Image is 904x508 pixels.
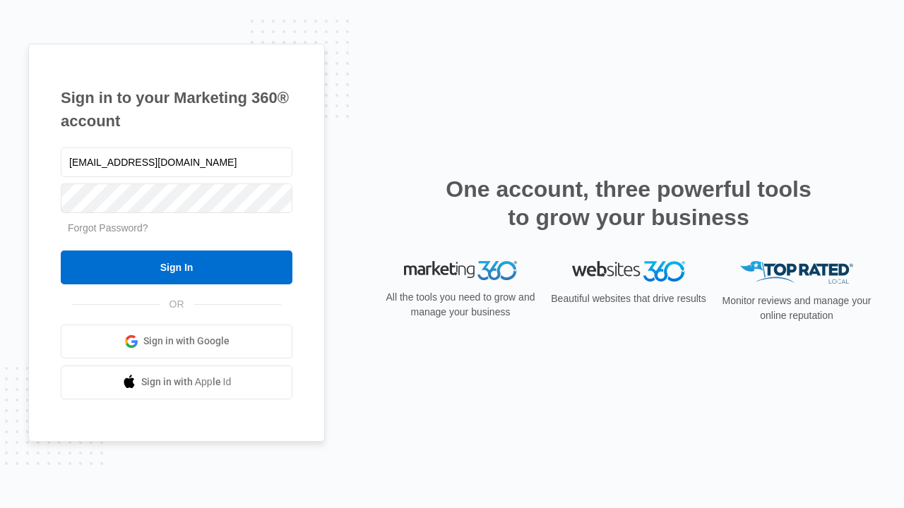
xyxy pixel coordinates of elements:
[61,325,292,358] a: Sign in with Google
[718,294,876,323] p: Monitor reviews and manage your online reputation
[68,222,148,234] a: Forgot Password?
[61,365,292,399] a: Sign in with Apple Id
[441,175,816,231] h2: One account, three powerful tools to grow your business
[143,334,230,349] span: Sign in with Google
[381,290,540,320] p: All the tools you need to grow and manage your business
[404,261,517,281] img: Marketing 360
[61,250,292,284] input: Sign In
[740,261,853,284] img: Top Rated Local
[549,291,708,306] p: Beautiful websites that drive results
[61,147,292,177] input: Email
[160,297,194,312] span: OR
[141,375,232,389] span: Sign in with Apple Id
[572,261,685,282] img: Websites 360
[61,86,292,133] h1: Sign in to your Marketing 360® account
